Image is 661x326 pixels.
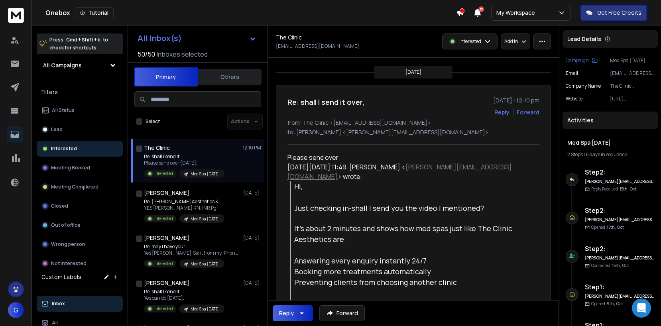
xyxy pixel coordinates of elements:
button: Reply [273,305,313,321]
button: Wrong person [37,236,123,252]
span: 2 Steps [567,151,583,158]
button: Inbox [37,296,123,312]
p: The Clinic Aesthetics [610,83,655,89]
p: [DATE] [243,190,261,196]
p: Press to check for shortcuts. [49,36,108,52]
span: 15th, Oct [612,263,629,268]
button: G [8,302,24,318]
span: 6 days in sequence [586,151,627,158]
p: Closed [51,203,68,209]
span: 50 / 50 [138,49,155,59]
p: Company Name [566,83,601,89]
p: Wrong person [51,241,85,247]
p: Email [566,70,578,77]
h6: Step 2 : [585,206,655,215]
span: Just checking in-shall I send you the video I mentioned? [294,203,484,213]
p: Interested [459,38,481,45]
p: [DATE] [405,69,421,75]
p: Meeting Booked [51,165,90,171]
h6: Step 2 : [585,244,655,253]
span: 9th, Oct [607,301,623,306]
button: Meeting Completed [37,179,123,195]
p: Med Spa [DATE] [191,216,220,222]
p: Opened [591,301,623,307]
h6: [PERSON_NAME][EMAIL_ADDRESS][DOMAIN_NAME] [585,217,655,223]
h1: [PERSON_NAME] [144,234,189,242]
p: Campaign [566,57,589,64]
p: Yes [PERSON_NAME] Sent from my iPhone > [144,250,240,256]
p: Please send over [DATE], [144,160,224,166]
div: Preventing clients from choosing another clinic [294,277,520,288]
h1: [PERSON_NAME] [144,279,189,287]
p: [EMAIL_ADDRESS][DOMAIN_NAME] [610,70,655,77]
button: Closed [37,198,123,214]
p: [URL][DOMAIN_NAME] [610,96,655,102]
button: Forward [319,305,365,321]
p: Out of office [51,222,81,228]
h1: [PERSON_NAME] [144,189,189,197]
p: [DATE] [243,280,261,286]
button: Reply [494,108,510,116]
p: Lead Details [567,35,601,43]
p: Get Free Credits [597,9,641,17]
button: Meeting Booked [37,160,123,176]
div: Activities [563,112,658,129]
h6: [PERSON_NAME][EMAIL_ADDRESS][DOMAIN_NAME] [585,179,655,185]
p: All [52,320,58,326]
label: Select [146,118,160,125]
button: All Inbox(s) [131,30,263,46]
p: Interested [154,171,173,177]
p: Re: shall I send it [144,153,224,160]
div: Booking more treatments automatically [294,266,520,277]
p: to: [PERSON_NAME] <[PERSON_NAME][EMAIL_ADDRESS][DOMAIN_NAME]> [287,128,539,136]
button: Primary [134,67,198,86]
p: Contacted [591,263,629,269]
h1: Re: shall I send it over, [287,96,364,108]
span: Hi, [294,182,303,191]
h1: Med Spa [DATE] [567,139,653,147]
button: Others [198,68,262,86]
h6: Step 1 : [585,282,655,292]
button: All Campaigns [37,57,123,73]
div: | [567,151,653,158]
h3: Inboxes selected [157,49,208,59]
span: It’s about 2 minutes and shows how med spas just like The Clinic Aesthetics are: [294,224,514,244]
button: Interested [37,141,123,157]
span: Without adding any new staff. [294,299,395,308]
h1: All Inbox(s) [138,34,182,42]
p: Interested [154,261,173,267]
p: My Workspace [496,9,538,17]
p: from: The Clinic <[EMAIL_ADDRESS][DOMAIN_NAME]> [287,119,539,127]
p: Add to [504,38,518,45]
p: Yes can do [DATE], [144,295,224,301]
p: Opened [591,224,624,230]
div: Reply [279,309,294,317]
p: Reply Received [591,186,637,192]
p: Re: may I have your [144,244,240,250]
p: Re: [PERSON_NAME] Aesthetics & [144,198,224,205]
h6: [PERSON_NAME][EMAIL_ADDRESS][DOMAIN_NAME] [585,255,655,261]
h3: Custom Labels [41,273,81,281]
p: Re: shall I send it [144,289,224,295]
h1: The Clinic [144,144,170,152]
h1: The Clinic [276,33,302,41]
h6: Step 2 : [585,167,655,177]
p: All Status [52,107,75,114]
button: Out of office [37,217,123,233]
div: Open Intercom Messenger [632,299,651,318]
div: [DATE][DATE] 11:49, [PERSON_NAME] < > wrote: [287,162,520,181]
p: [EMAIL_ADDRESS][DOMAIN_NAME] [276,43,359,49]
p: Interested [51,145,77,152]
p: Inbox [52,300,65,307]
span: Cmd + Shift + k [65,35,101,44]
p: [DATE] : 12:10 pm [493,96,539,104]
h6: [PERSON_NAME][EMAIL_ADDRESS][DOMAIN_NAME] [585,293,655,299]
p: Med Spa [DATE] [191,171,220,177]
button: Lead [37,122,123,137]
span: 15th, Oct [607,224,624,230]
span: 12 [478,6,484,12]
p: YES [PERSON_NAME] RN, INP, Pg [144,205,224,211]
